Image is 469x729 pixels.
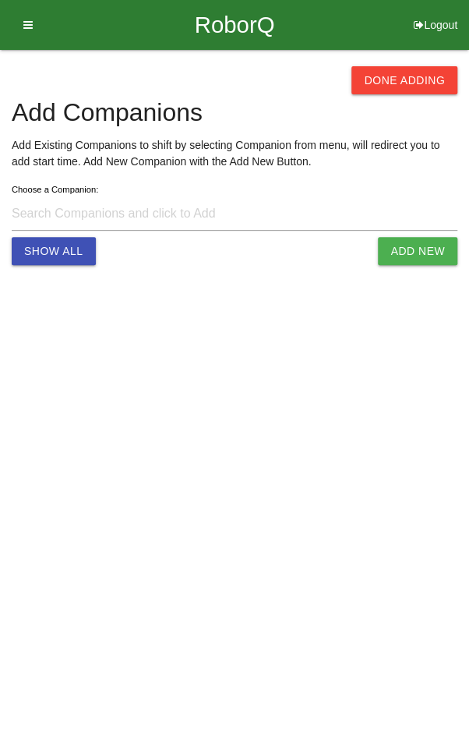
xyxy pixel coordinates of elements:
[378,237,457,265] button: Add New
[12,197,457,231] input: Search Companions and click to Add
[12,185,98,194] label: Choose a Companion:
[351,66,457,94] button: Done Adding
[12,137,457,170] p: Add Existing Companions to shift by selecting Companion from menu, will redirect you to add start...
[12,99,457,126] h4: Add Companions
[12,237,96,265] button: Show All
